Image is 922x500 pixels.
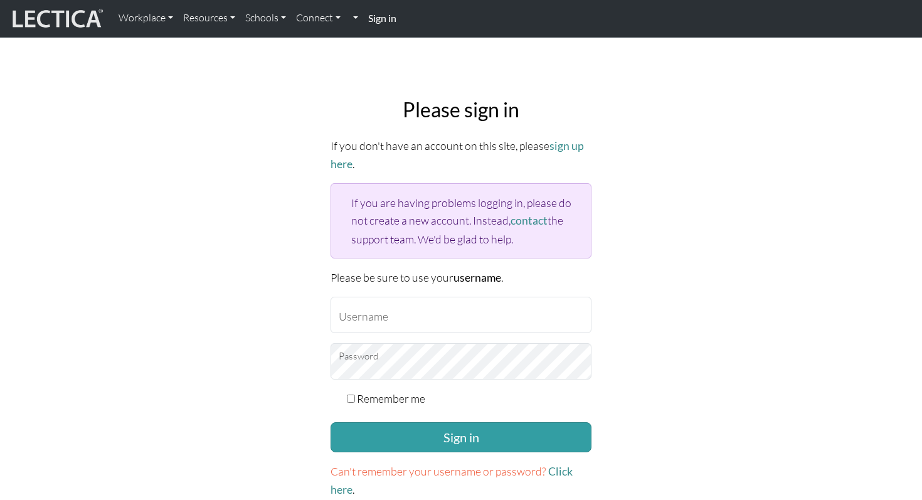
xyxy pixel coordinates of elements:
a: contact [511,214,548,227]
span: Can't remember your username or password? [331,464,546,478]
img: lecticalive [9,7,103,31]
p: . [331,462,591,499]
strong: username [453,271,501,284]
h2: Please sign in [331,98,591,122]
a: Resources [178,5,240,31]
a: Schools [240,5,291,31]
a: Workplace [114,5,178,31]
label: Remember me [357,390,425,407]
a: Connect [291,5,346,31]
input: Username [331,297,591,333]
a: Sign in [363,5,401,32]
div: If you are having problems logging in, please do not create a new account. Instead, the support t... [331,183,591,258]
strong: Sign in [368,12,396,24]
button: Sign in [331,422,591,452]
p: If you don't have an account on this site, please . [331,137,591,173]
p: Please be sure to use your . [331,269,591,287]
